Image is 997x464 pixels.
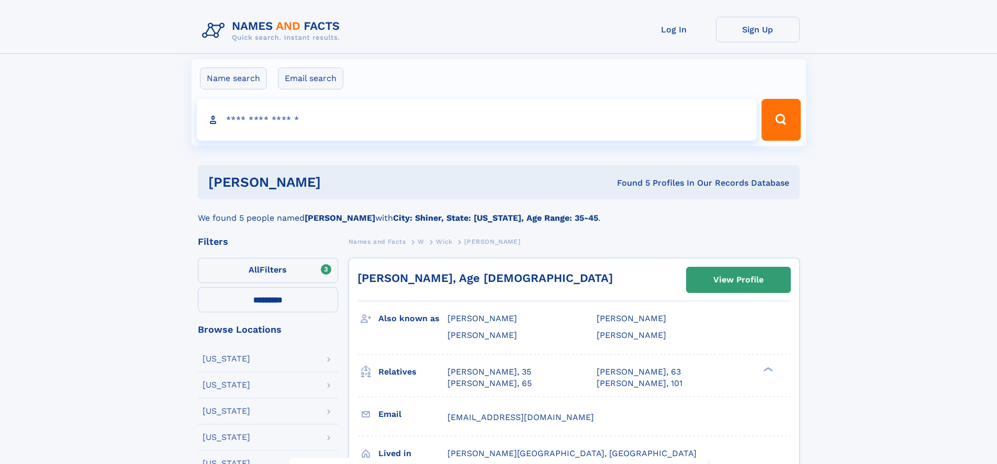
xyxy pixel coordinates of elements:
span: [PERSON_NAME][GEOGRAPHIC_DATA], [GEOGRAPHIC_DATA] [447,448,697,458]
h3: Relatives [378,363,447,381]
div: [US_STATE] [203,381,250,389]
div: Browse Locations [198,325,338,334]
div: Found 5 Profiles In Our Records Database [469,177,789,189]
span: Wick [436,238,452,245]
span: [PERSON_NAME] [597,313,666,323]
div: We found 5 people named with . [198,199,800,224]
div: [US_STATE] [203,355,250,363]
a: W [418,235,424,248]
img: Logo Names and Facts [198,17,349,45]
h1: [PERSON_NAME] [208,176,469,189]
a: [PERSON_NAME], 35 [447,366,531,378]
span: All [249,265,260,275]
label: Filters [198,258,338,283]
a: Sign Up [716,17,800,42]
b: [PERSON_NAME] [305,213,375,223]
span: W [418,238,424,245]
button: Search Button [761,99,800,141]
span: [PERSON_NAME] [447,330,517,340]
h3: Also known as [378,310,447,327]
a: [PERSON_NAME], 63 [597,366,681,378]
a: Wick [436,235,452,248]
div: [US_STATE] [203,407,250,415]
a: [PERSON_NAME], 101 [597,378,682,389]
span: [PERSON_NAME] [464,238,520,245]
a: [PERSON_NAME], Age [DEMOGRAPHIC_DATA] [357,271,613,285]
div: Filters [198,237,338,246]
h3: Email [378,405,447,423]
b: City: Shiner, State: [US_STATE], Age Range: 35-45 [393,213,598,223]
a: Names and Facts [349,235,406,248]
span: [PERSON_NAME] [447,313,517,323]
div: View Profile [713,268,764,292]
span: [PERSON_NAME] [597,330,666,340]
input: search input [197,99,757,141]
div: [US_STATE] [203,433,250,442]
a: View Profile [687,267,790,292]
a: Log In [632,17,716,42]
a: [PERSON_NAME], 65 [447,378,532,389]
span: [EMAIL_ADDRESS][DOMAIN_NAME] [447,412,594,422]
label: Name search [200,67,267,89]
div: ❯ [761,366,774,372]
label: Email search [278,67,343,89]
h3: Lived in [378,445,447,462]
